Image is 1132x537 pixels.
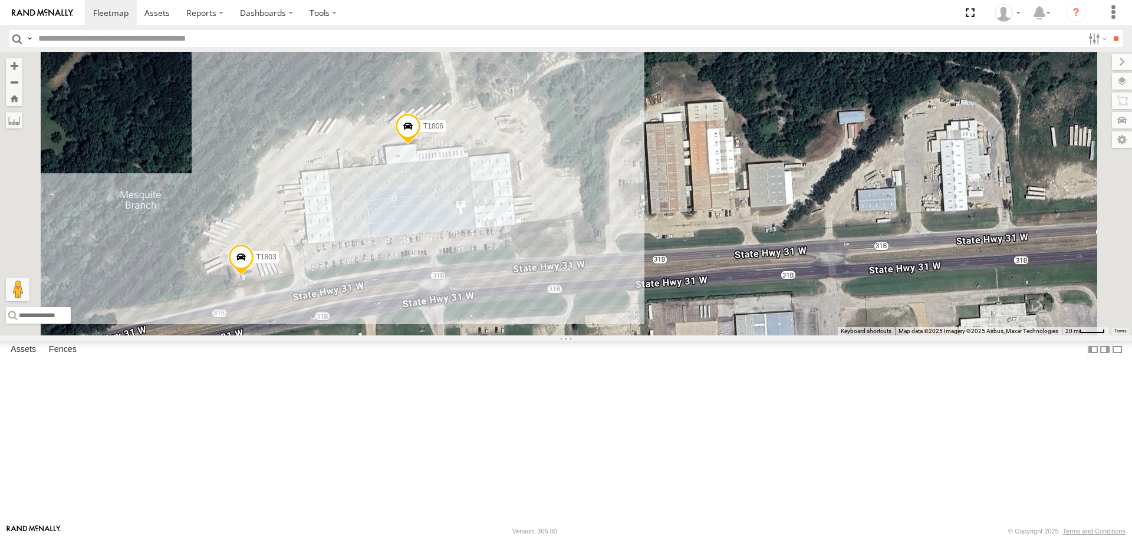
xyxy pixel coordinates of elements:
[512,528,557,535] div: Version: 306.00
[899,328,1058,334] span: Map data ©2025 Imagery ©2025 Airbus, Maxar Technologies
[1114,328,1127,333] a: Terms
[5,342,42,358] label: Assets
[1099,341,1111,358] label: Dock Summary Table to the Right
[1111,341,1123,358] label: Hide Summary Table
[1087,341,1099,358] label: Dock Summary Table to the Left
[1062,327,1108,335] button: Map Scale: 20 m per 40 pixels
[1008,528,1126,535] div: © Copyright 2025 -
[6,74,22,90] button: Zoom out
[841,327,891,335] button: Keyboard shortcuts
[6,112,22,129] label: Measure
[1084,30,1109,47] label: Search Filter Options
[6,90,22,106] button: Zoom Home
[6,278,29,301] button: Drag Pegman onto the map to open Street View
[25,30,34,47] label: Search Query
[12,9,73,17] img: rand-logo.svg
[6,525,61,537] a: Visit our Website
[423,122,443,130] span: T1806
[6,58,22,74] button: Zoom in
[256,253,277,261] span: T1803
[1067,4,1085,22] i: ?
[1065,328,1079,334] span: 20 m
[990,4,1025,22] div: Dwight Wallace
[1112,131,1132,148] label: Map Settings
[43,342,83,358] label: Fences
[1063,528,1126,535] a: Terms and Conditions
